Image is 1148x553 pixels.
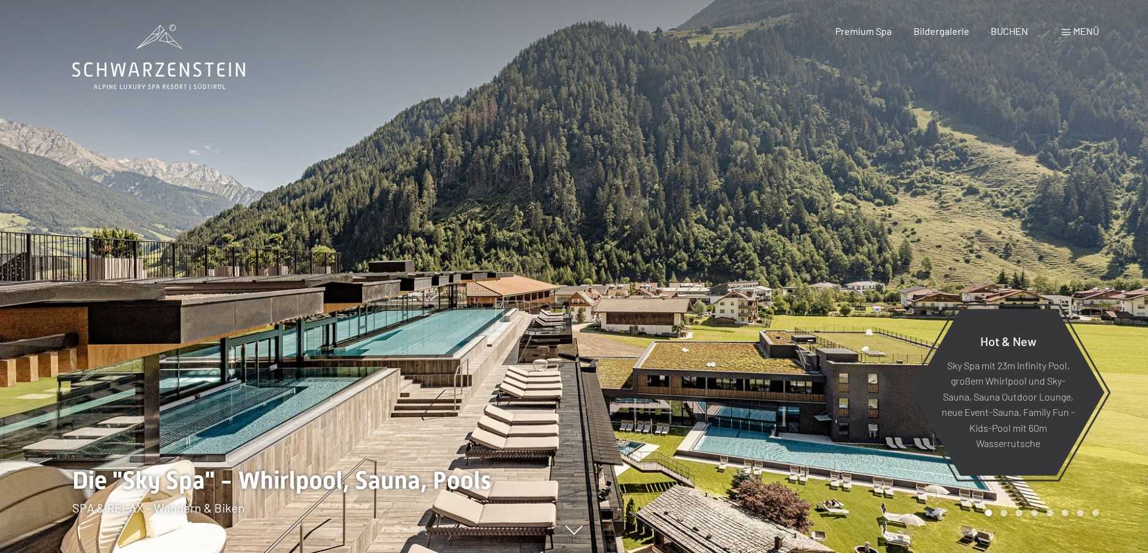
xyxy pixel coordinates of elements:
span: Hot & New [980,333,1037,348]
div: Carousel Page 7 [1077,510,1084,516]
a: Bildergalerie [914,25,969,37]
a: Hot & New Sky Spa mit 23m Infinity Pool, großem Whirlpool und Sky-Sauna, Sauna Outdoor Lounge, ne... [911,308,1105,476]
a: Premium Spa [835,25,892,37]
div: Carousel Page 4 [1031,510,1038,516]
div: Carousel Page 5 [1046,510,1053,516]
div: Carousel Page 2 [1001,510,1007,516]
div: Carousel Page 1 (Current Slide) [985,510,992,516]
div: Carousel Page 8 [1092,510,1099,516]
a: BUCHEN [991,25,1028,37]
div: Carousel Pagination [981,510,1099,516]
p: Sky Spa mit 23m Infinity Pool, großem Whirlpool und Sky-Sauna, Sauna Outdoor Lounge, neue Event-S... [942,357,1075,451]
div: Carousel Page 6 [1062,510,1068,516]
span: Menü [1073,25,1099,37]
div: Carousel Page 3 [1016,510,1023,516]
